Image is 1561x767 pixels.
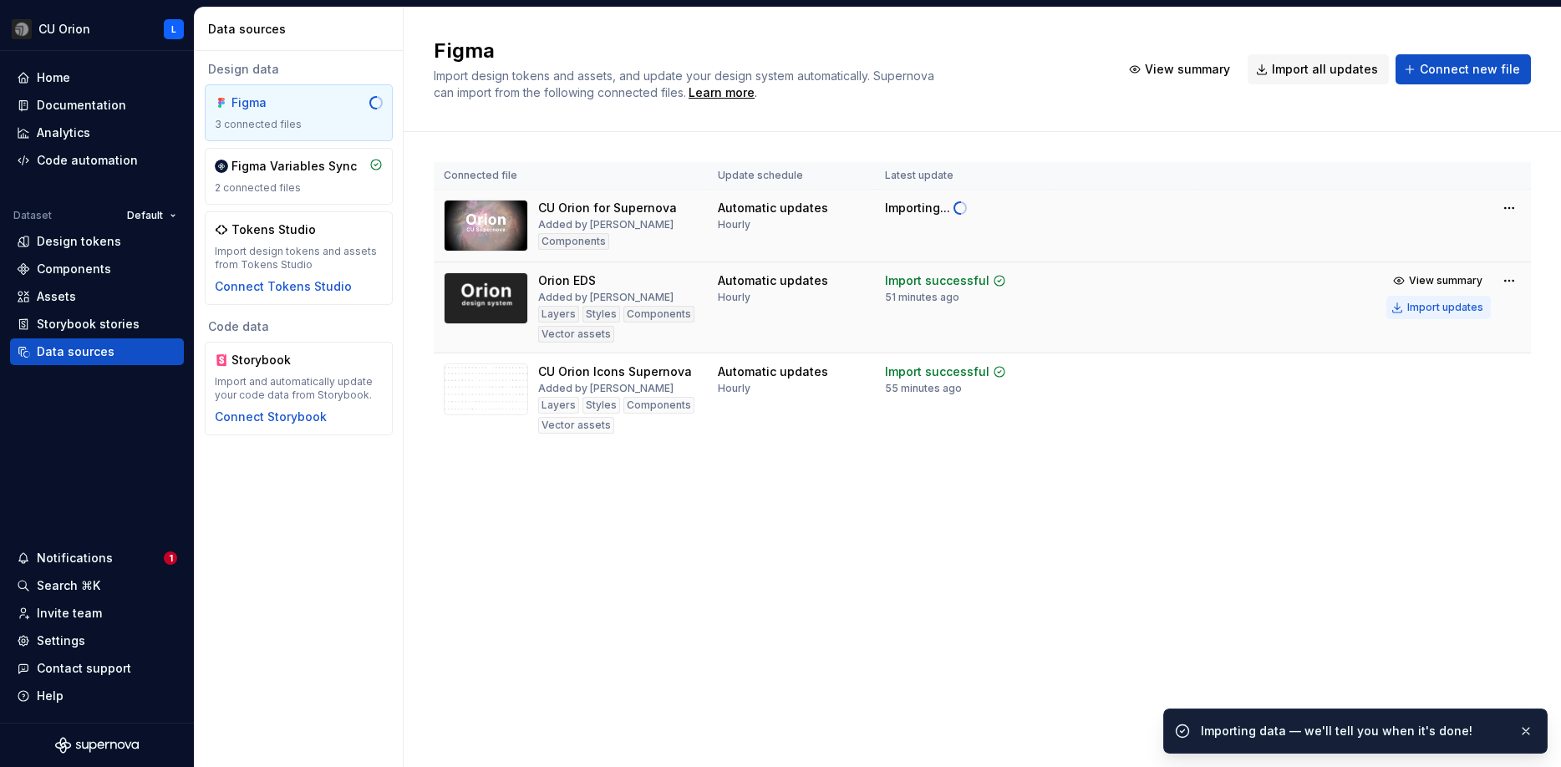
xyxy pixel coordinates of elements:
[38,21,90,38] div: CU Orion
[10,545,184,571] button: Notifications1
[10,627,184,654] a: Settings
[538,200,677,216] div: CU Orion for Supernova
[10,655,184,682] button: Contact support
[231,94,312,111] div: Figma
[538,417,614,434] div: Vector assets
[538,291,674,304] div: Added by [PERSON_NAME]
[718,200,828,216] div: Automatic updates
[37,550,113,566] div: Notifications
[215,409,327,425] button: Connect Storybook
[1272,61,1378,78] span: Import all updates
[718,218,750,231] div: Hourly
[1121,54,1241,84] button: View summary
[538,272,596,289] div: Orion EDS
[10,64,184,91] a: Home
[231,221,316,238] div: Tokens Studio
[10,256,184,282] a: Components
[215,278,352,295] button: Connect Tokens Studio
[885,382,962,395] div: 55 minutes ago
[10,683,184,709] button: Help
[538,363,692,380] div: CU Orion Icons Supernova
[538,397,579,414] div: Layers
[10,600,184,627] a: Invite team
[875,162,1049,190] th: Latest update
[718,363,828,380] div: Automatic updates
[127,209,163,222] span: Default
[12,19,32,39] img: 3ce36157-9fde-47d2-9eb8-fa8ebb961d3d.png
[205,318,393,335] div: Code data
[10,283,184,310] a: Assets
[1145,61,1230,78] span: View summary
[205,61,393,78] div: Design data
[10,147,184,174] a: Code automation
[582,306,620,323] div: Styles
[10,311,184,338] a: Storybook stories
[10,92,184,119] a: Documentation
[231,352,312,368] div: Storybook
[1409,274,1482,287] span: View summary
[231,158,357,175] div: Figma Variables Sync
[718,272,828,289] div: Automatic updates
[10,228,184,255] a: Design tokens
[171,23,176,36] div: L
[538,233,609,250] div: Components
[215,375,383,402] div: Import and automatically update your code data from Storybook.
[538,306,579,323] div: Layers
[434,69,938,99] span: Import design tokens and assets, and update your design system automatically. Supernova can impor...
[37,288,76,305] div: Assets
[37,605,102,622] div: Invite team
[37,152,138,169] div: Code automation
[718,291,750,304] div: Hourly
[885,363,989,380] div: Import successful
[37,632,85,649] div: Settings
[1420,61,1520,78] span: Connect new file
[1396,54,1531,84] button: Connect new file
[205,148,393,205] a: Figma Variables Sync2 connected files
[434,162,708,190] th: Connected file
[434,38,1101,64] h2: Figma
[708,162,875,190] th: Update schedule
[1248,54,1389,84] button: Import all updates
[885,272,989,289] div: Import successful
[582,397,620,414] div: Styles
[13,209,52,222] div: Dataset
[37,688,64,704] div: Help
[37,316,140,333] div: Storybook stories
[215,245,383,272] div: Import design tokens and assets from Tokens Studio
[1407,301,1483,314] div: Import updates
[1386,269,1491,292] button: View summary
[686,87,757,99] span: .
[205,211,393,305] a: Tokens StudioImport design tokens and assets from Tokens StudioConnect Tokens Studio
[689,84,755,101] a: Learn more
[164,551,177,565] span: 1
[718,382,750,395] div: Hourly
[1201,723,1505,739] div: Importing data — we'll tell you when it's done!
[205,342,393,435] a: StorybookImport and automatically update your code data from Storybook.Connect Storybook
[37,660,131,677] div: Contact support
[215,181,383,195] div: 2 connected files
[208,21,396,38] div: Data sources
[623,306,694,323] div: Components
[37,261,111,277] div: Components
[55,737,139,754] svg: Supernova Logo
[10,119,184,146] a: Analytics
[538,218,674,231] div: Added by [PERSON_NAME]
[3,11,191,47] button: CU OrionL
[37,233,121,250] div: Design tokens
[37,124,90,141] div: Analytics
[37,69,70,86] div: Home
[885,291,959,304] div: 51 minutes ago
[10,338,184,365] a: Data sources
[205,84,393,141] a: Figma3 connected files
[37,97,126,114] div: Documentation
[10,572,184,599] button: Search ⌘K
[37,343,114,360] div: Data sources
[885,200,950,216] div: Importing...
[538,382,674,395] div: Added by [PERSON_NAME]
[538,326,614,343] div: Vector assets
[119,204,184,227] button: Default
